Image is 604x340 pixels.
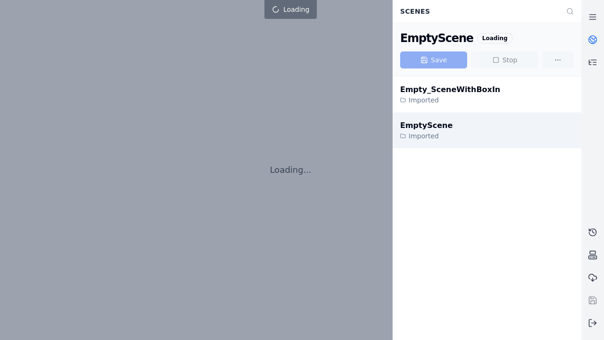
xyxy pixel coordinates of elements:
[400,31,473,46] div: EmptyScene
[400,120,453,131] div: EmptyScene
[400,84,500,95] div: Empty_SceneWithBoxIn
[400,95,500,105] div: Imported
[283,5,309,14] span: Loading
[400,131,453,141] div: Imported
[270,163,311,177] p: Loading...
[477,33,513,43] div: Loading
[394,2,561,20] div: Scenes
